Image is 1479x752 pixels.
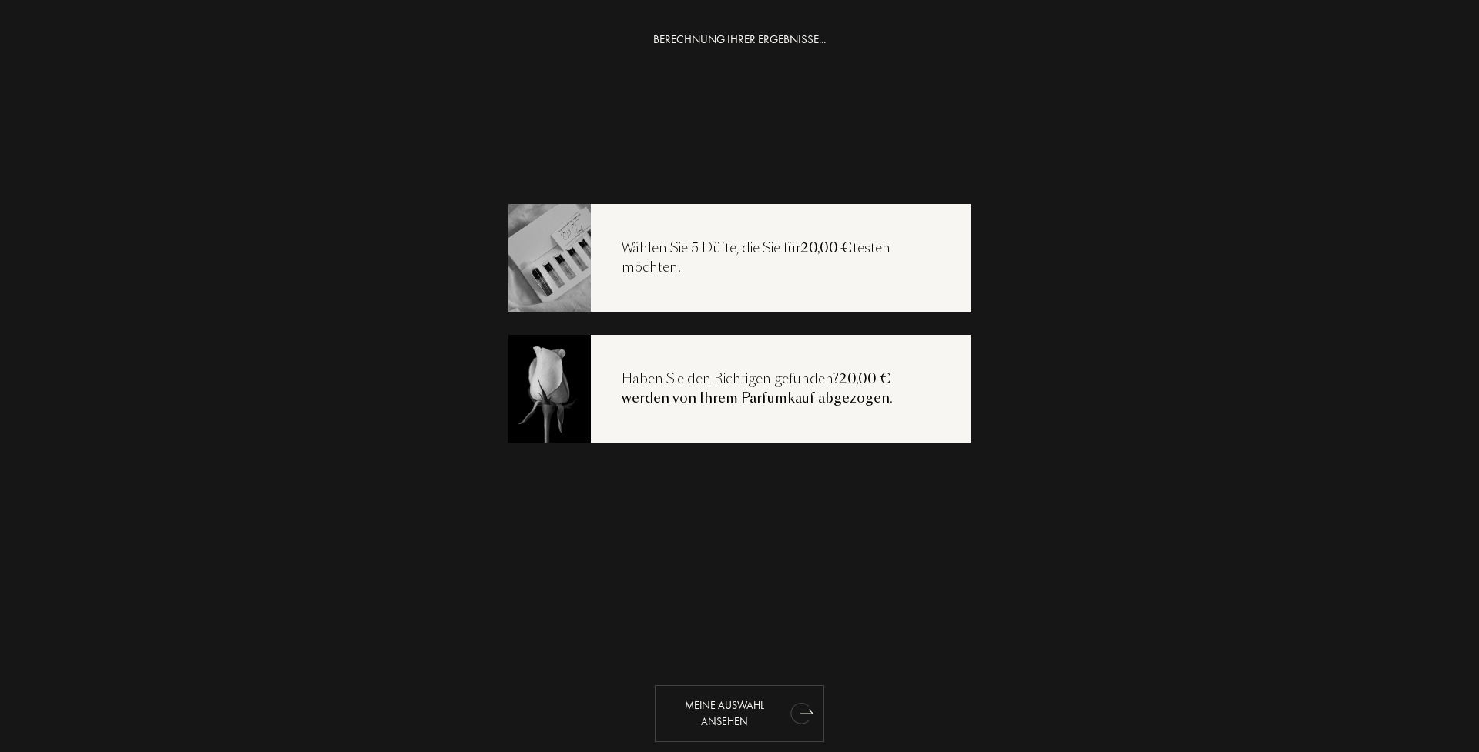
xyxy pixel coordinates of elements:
[655,685,824,742] div: Meine Auswahl ansehen
[591,369,971,409] div: Haben Sie den Richtigen gefunden? .
[800,239,853,257] span: 20,00 €
[653,31,826,48] div: BERECHNUNG IHRER ERGEBNISSE...
[622,369,891,408] span: 20,00 € werden von Ihrem Parfumkauf abgezogen
[786,697,817,728] div: animation
[591,239,971,278] div: Wählen Sie 5 Düfte, die Sie für testen möchten.
[508,333,591,443] img: recoload3.png
[508,202,591,312] img: recoload1.png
